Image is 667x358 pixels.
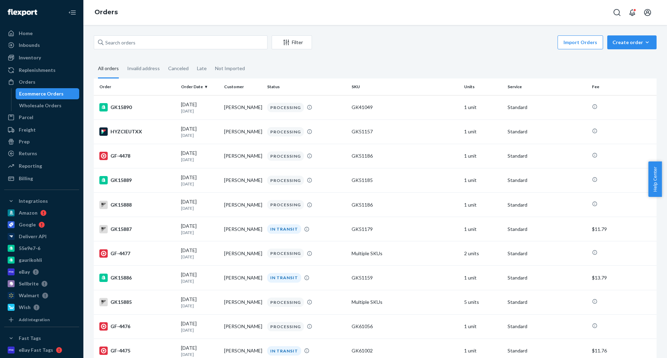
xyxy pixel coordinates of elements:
[19,280,39,287] div: Sellbrite
[264,78,349,95] th: Status
[8,9,37,16] img: Flexport logo
[352,201,459,208] div: GK51186
[16,88,80,99] a: Ecommerce Orders
[98,59,119,78] div: All orders
[99,249,175,258] div: GF-4477
[181,108,219,114] p: [DATE]
[181,174,219,187] div: [DATE]
[181,132,219,138] p: [DATE]
[4,219,79,230] a: Google
[4,255,79,266] a: gaurikohli
[4,160,79,172] a: Reporting
[267,151,304,161] div: PROCESSING
[505,78,589,95] th: Service
[221,95,264,119] td: [PERSON_NAME]
[99,103,175,111] div: GK15890
[4,76,79,88] a: Orders
[89,2,123,23] ol: breadcrumbs
[4,28,79,39] a: Home
[589,266,657,290] td: $13.79
[19,245,40,252] div: 55e9e7-6
[267,224,301,234] div: IN TRANSIT
[4,195,79,207] button: Integrations
[508,104,586,111] p: Standard
[4,207,79,218] a: Amazon
[461,290,504,314] td: 5 units
[19,317,50,323] div: Add Integration
[65,6,79,19] button: Close Navigation
[4,316,79,324] a: Add Integration
[181,303,219,309] p: [DATE]
[19,221,36,228] div: Google
[589,78,657,95] th: Fee
[508,201,586,208] p: Standard
[221,241,264,266] td: [PERSON_NAME]
[127,59,160,77] div: Invalid address
[508,152,586,159] p: Standard
[641,6,654,19] button: Open account menu
[181,278,219,284] p: [DATE]
[508,323,586,330] p: Standard
[4,65,79,76] a: Replenishments
[352,177,459,184] div: GK51185
[461,95,504,119] td: 1 unit
[181,327,219,333] p: [DATE]
[19,90,64,97] div: Ecommerce Orders
[19,347,53,353] div: eBay Fast Tags
[461,168,504,192] td: 1 unit
[267,322,304,331] div: PROCESSING
[181,351,219,357] p: [DATE]
[267,103,304,112] div: PROCESSING
[508,274,586,281] p: Standard
[607,35,657,49] button: Create order
[508,250,586,257] p: Standard
[19,126,36,133] div: Freight
[221,119,264,144] td: [PERSON_NAME]
[352,274,459,281] div: GK51159
[19,209,38,216] div: Amazon
[352,152,459,159] div: GK51186
[181,247,219,260] div: [DATE]
[99,225,175,233] div: GK15887
[267,298,304,307] div: PROCESSING
[461,119,504,144] td: 1 unit
[19,304,31,311] div: Wish
[352,323,459,330] div: GK61056
[221,144,264,168] td: [PERSON_NAME]
[168,59,189,77] div: Canceled
[181,181,219,187] p: [DATE]
[508,177,586,184] p: Standard
[181,271,219,284] div: [DATE]
[221,168,264,192] td: [PERSON_NAME]
[267,127,304,136] div: PROCESSING
[181,157,219,163] p: [DATE]
[181,150,219,163] div: [DATE]
[16,100,80,111] a: Wholesale Orders
[19,292,39,299] div: Walmart
[4,302,79,313] a: Wish
[19,54,41,61] div: Inventory
[94,8,118,16] a: Orders
[612,39,651,46] div: Create order
[4,290,79,301] a: Walmart
[221,266,264,290] td: [PERSON_NAME]
[648,161,662,197] span: Help Center
[19,78,35,85] div: Orders
[181,320,219,333] div: [DATE]
[19,268,30,275] div: eBay
[4,243,79,254] a: 55e9e7-6
[94,78,178,95] th: Order
[181,198,219,211] div: [DATE]
[4,231,79,242] a: Deliverr API
[349,290,461,314] td: Multiple SKUs
[508,128,586,135] p: Standard
[4,52,79,63] a: Inventory
[267,176,304,185] div: PROCESSING
[19,67,56,74] div: Replenishments
[4,173,79,184] a: Billing
[19,102,61,109] div: Wholesale Orders
[181,101,219,114] div: [DATE]
[349,78,461,95] th: SKU
[4,148,79,159] a: Returns
[19,233,47,240] div: Deliverr API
